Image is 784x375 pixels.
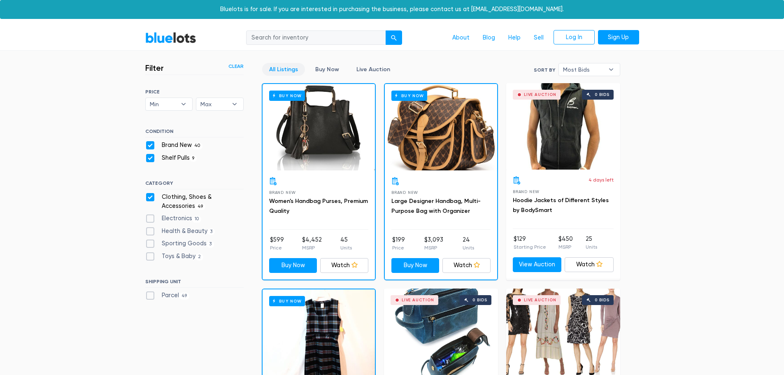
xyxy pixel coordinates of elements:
span: 3 [207,241,214,248]
span: 40 [192,143,203,149]
h6: Buy Now [269,296,305,306]
p: MSRP [424,244,443,252]
h6: CATEGORY [145,180,244,189]
span: 9 [190,155,197,162]
li: 24 [463,235,474,252]
a: Buy Now [385,84,497,170]
a: BlueLots [145,32,196,44]
a: Sign Up [598,30,639,45]
label: Health & Beauty [145,227,215,236]
li: 25 [586,235,597,251]
div: 0 bids [595,93,610,97]
a: Live Auction [349,63,397,76]
div: 0 bids [595,298,610,302]
p: MSRP [302,244,322,252]
div: Live Auction [524,298,556,302]
li: $129 [514,235,546,251]
p: MSRP [558,243,573,251]
p: 4 days left [589,176,614,184]
span: Min [150,98,177,110]
div: Live Auction [524,93,556,97]
a: Watch [442,258,491,273]
a: Buy Now [269,258,317,273]
a: View Auction [513,257,562,272]
li: $3,093 [424,235,443,252]
span: Brand New [513,189,540,194]
a: Clear [228,63,244,70]
label: Shelf Pulls [145,154,197,163]
a: Help [502,30,527,46]
a: Live Auction 0 bids [506,289,620,375]
a: Buy Now [308,63,346,76]
span: Max [200,98,228,110]
a: Women's Handbag Purses, Premium Quality [269,198,368,214]
span: Brand New [391,190,418,195]
span: 3 [207,228,215,235]
p: Units [586,243,597,251]
div: 0 bids [472,298,487,302]
a: All Listings [262,63,305,76]
span: 10 [192,216,202,223]
h6: SHIPPING UNIT [145,279,244,288]
label: Sporting Goods [145,239,214,248]
p: Units [340,244,352,252]
label: Parcel [145,291,190,300]
h6: Buy Now [269,91,305,101]
div: Live Auction [402,298,434,302]
h6: CONDITION [145,128,244,137]
input: Search for inventory [246,30,386,45]
h3: Filter [145,63,164,73]
a: About [446,30,476,46]
a: Watch [320,258,368,273]
label: Toys & Baby [145,252,204,261]
span: 2 [195,254,204,260]
a: Hoodie Jackets of Different Styles by BodySmart [513,197,609,214]
b: ▾ [603,63,620,76]
b: ▾ [226,98,243,110]
label: Sort By [534,66,555,74]
li: $450 [558,235,573,251]
a: Buy Now [391,258,440,273]
li: $599 [270,235,284,252]
p: Price [392,244,405,252]
p: Units [463,244,474,252]
label: Electronics [145,214,202,223]
a: Blog [476,30,502,46]
span: Brand New [269,190,296,195]
b: ▾ [175,98,192,110]
li: 45 [340,235,352,252]
a: Sell [527,30,550,46]
a: Live Auction 0 bids [384,289,498,375]
span: 49 [195,203,206,210]
h6: Buy Now [391,91,427,101]
a: Watch [565,257,614,272]
li: $199 [392,235,405,252]
span: 49 [179,293,190,299]
a: Large Designer Handbag, Multi-Purpose Bag with Organizer [391,198,481,214]
a: Log In [554,30,595,45]
span: Most Bids [563,63,604,76]
p: Starting Price [514,243,546,251]
label: Clothing, Shoes & Accessories [145,193,244,210]
label: Brand New [145,141,203,150]
h6: PRICE [145,89,244,95]
p: Price [270,244,284,252]
li: $4,452 [302,235,322,252]
a: Buy Now [263,84,375,170]
a: Live Auction 0 bids [506,83,620,170]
